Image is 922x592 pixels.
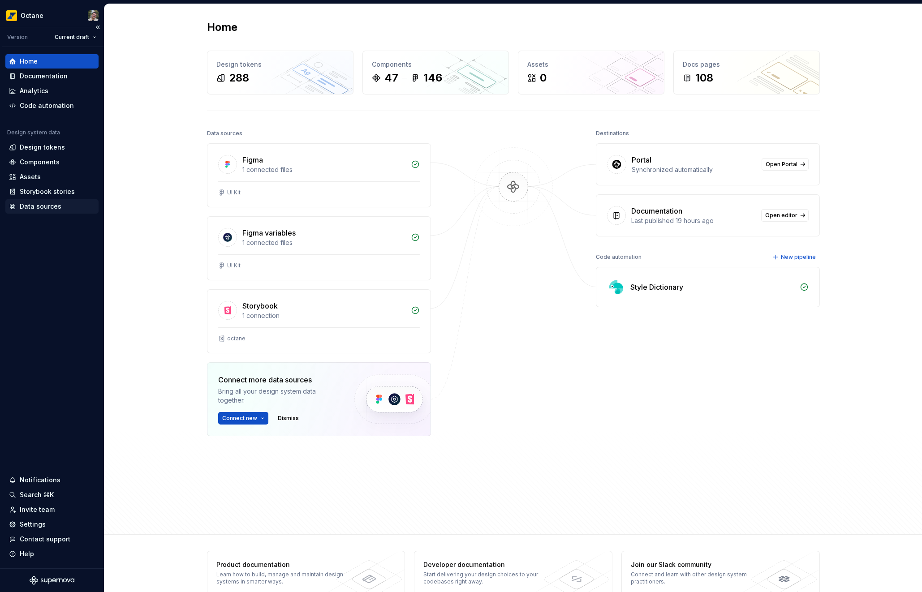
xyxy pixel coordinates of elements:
[218,374,339,385] div: Connect more data sources
[20,202,61,211] div: Data sources
[6,10,17,21] img: e8093afa-4b23-4413-bf51-00cde92dbd3f.png
[673,51,820,94] a: Docs pages108
[30,576,74,585] svg: Supernova Logo
[20,86,48,95] div: Analytics
[216,60,344,69] div: Design tokens
[5,155,99,169] a: Components
[20,476,60,485] div: Notifications
[242,300,278,311] div: Storybook
[20,535,70,544] div: Contact support
[695,71,713,85] div: 108
[5,547,99,561] button: Help
[631,571,761,585] div: Connect and learn with other design system practitioners.
[21,11,43,20] div: Octane
[761,209,809,222] a: Open editor
[242,238,405,247] div: 1 connected files
[20,57,38,66] div: Home
[423,71,442,85] div: 146
[229,71,249,85] div: 288
[7,129,60,136] div: Design system data
[242,154,263,165] div: Figma
[227,335,246,342] div: octane
[596,127,629,140] div: Destinations
[631,560,761,569] div: Join our Slack community
[278,415,299,422] span: Dismiss
[423,560,554,569] div: Developer documentation
[207,216,431,280] a: Figma variables1 connected filesUI Kit
[683,60,810,69] div: Docs pages
[242,165,405,174] div: 1 connected files
[207,289,431,353] a: Storybook1 connectionoctane
[55,34,89,41] span: Current draft
[207,127,242,140] div: Data sources
[20,101,74,110] div: Code automation
[207,51,353,94] a: Design tokens288
[5,184,99,199] a: Storybook stories
[216,560,347,569] div: Product documentation
[20,520,46,529] div: Settings
[91,21,104,34] button: Collapse sidebar
[222,415,257,422] span: Connect new
[770,251,820,263] button: New pipeline
[5,99,99,113] a: Code automation
[5,199,99,214] a: Data sources
[216,571,347,585] div: Learn how to build, manage and maintain design systems in smarter ways.
[207,20,237,34] h2: Home
[207,143,431,207] a: Figma1 connected filesUI Kit
[596,251,642,263] div: Code automation
[218,387,339,405] div: Bring all your design system data together.
[20,172,41,181] div: Assets
[20,505,55,514] div: Invite team
[242,227,296,238] div: Figma variables
[274,412,303,425] button: Dismiss
[5,69,99,83] a: Documentation
[540,71,547,85] div: 0
[766,161,797,168] span: Open Portal
[5,473,99,487] button: Notifications
[5,140,99,154] a: Design tokens
[2,6,102,25] button: OctaneTiago Almeida
[372,60,500,69] div: Components
[5,84,99,98] a: Analytics
[20,490,54,499] div: Search ⌘K
[5,170,99,184] a: Assets
[218,412,268,425] button: Connect new
[527,60,655,69] div: Assets
[5,502,99,517] a: Invite team
[384,71,398,85] div: 47
[631,216,756,225] div: Last published 19 hours ago
[762,158,809,171] a: Open Portal
[5,517,99,532] a: Settings
[20,549,34,558] div: Help
[51,31,100,43] button: Current draft
[227,189,241,196] div: UI Kit
[5,488,99,502] button: Search ⌘K
[7,34,28,41] div: Version
[518,51,664,94] a: Assets0
[5,54,99,69] a: Home
[423,571,554,585] div: Start delivering your design choices to your codebases right away.
[632,154,651,165] div: Portal
[5,532,99,546] button: Contact support
[88,10,99,21] img: Tiago Almeida
[20,143,65,152] div: Design tokens
[631,206,682,216] div: Documentation
[630,282,683,292] div: Style Dictionary
[362,51,509,94] a: Components47146
[765,212,797,219] span: Open editor
[227,262,241,269] div: UI Kit
[632,165,756,174] div: Synchronized automatically
[781,253,816,261] span: New pipeline
[20,187,75,196] div: Storybook stories
[20,158,60,167] div: Components
[242,311,405,320] div: 1 connection
[20,72,68,81] div: Documentation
